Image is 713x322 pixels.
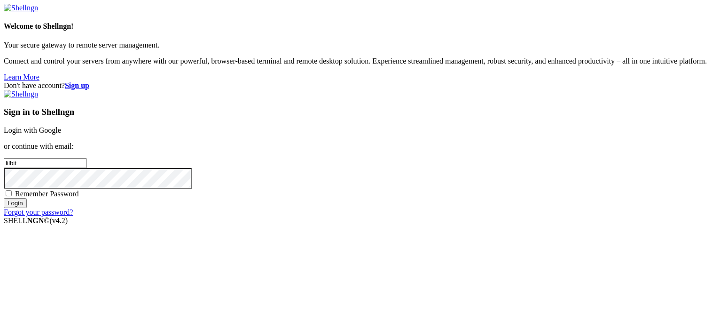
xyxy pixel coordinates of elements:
[4,22,709,31] h4: Welcome to Shellngn!
[50,217,68,225] span: 4.2.0
[27,217,44,225] b: NGN
[6,190,12,196] input: Remember Password
[4,217,68,225] span: SHELL ©
[4,73,39,81] a: Learn More
[15,190,79,198] span: Remember Password
[4,126,61,134] a: Login with Google
[4,107,709,117] h3: Sign in to Shellngn
[4,57,709,65] p: Connect and control your servers from anywhere with our powerful, browser-based terminal and remo...
[4,142,709,151] p: or continue with email:
[4,4,38,12] img: Shellngn
[4,208,73,216] a: Forgot your password?
[4,90,38,98] img: Shellngn
[4,81,709,90] div: Don't have account?
[65,81,89,89] a: Sign up
[4,41,709,49] p: Your secure gateway to remote server management.
[4,158,87,168] input: Email address
[4,198,27,208] input: Login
